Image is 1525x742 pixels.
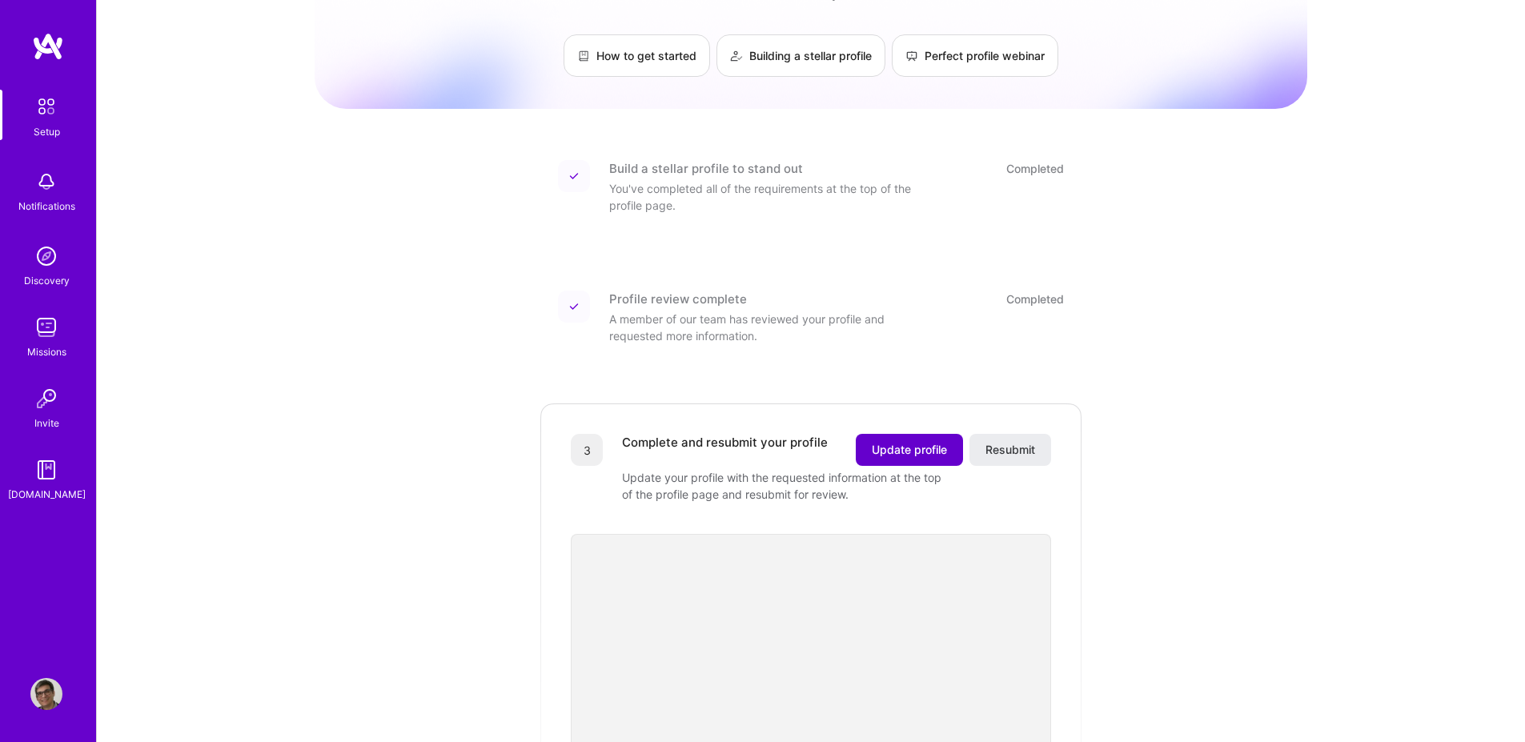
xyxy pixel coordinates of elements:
[609,311,929,344] div: A member of our team has reviewed your profile and requested more information.
[969,434,1051,466] button: Resubmit
[30,454,62,486] img: guide book
[905,50,918,62] img: Perfect profile webinar
[892,34,1058,77] a: Perfect profile webinar
[609,291,747,307] div: Profile review complete
[577,50,590,62] img: How to get started
[18,198,75,215] div: Notifications
[8,486,86,503] div: [DOMAIN_NAME]
[34,415,59,431] div: Invite
[1006,160,1064,177] div: Completed
[622,434,828,466] div: Complete and resubmit your profile
[571,434,603,466] div: 3
[569,171,579,181] img: Completed
[609,160,803,177] div: Build a stellar profile to stand out
[569,302,579,311] img: Completed
[622,469,942,503] div: Update your profile with the requested information at the top of the profile page and resubmit fo...
[716,34,885,77] a: Building a stellar profile
[730,50,743,62] img: Building a stellar profile
[609,180,929,214] div: You've completed all of the requirements at the top of the profile page.
[30,240,62,272] img: discovery
[1006,291,1064,307] div: Completed
[24,272,70,289] div: Discovery
[30,383,62,415] img: Invite
[26,678,66,710] a: User Avatar
[564,34,710,77] a: How to get started
[32,32,64,61] img: logo
[27,343,66,360] div: Missions
[30,166,62,198] img: bell
[985,442,1035,458] span: Resubmit
[34,123,60,140] div: Setup
[30,678,62,710] img: User Avatar
[872,442,947,458] span: Update profile
[856,434,963,466] button: Update profile
[30,90,63,123] img: setup
[30,311,62,343] img: teamwork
